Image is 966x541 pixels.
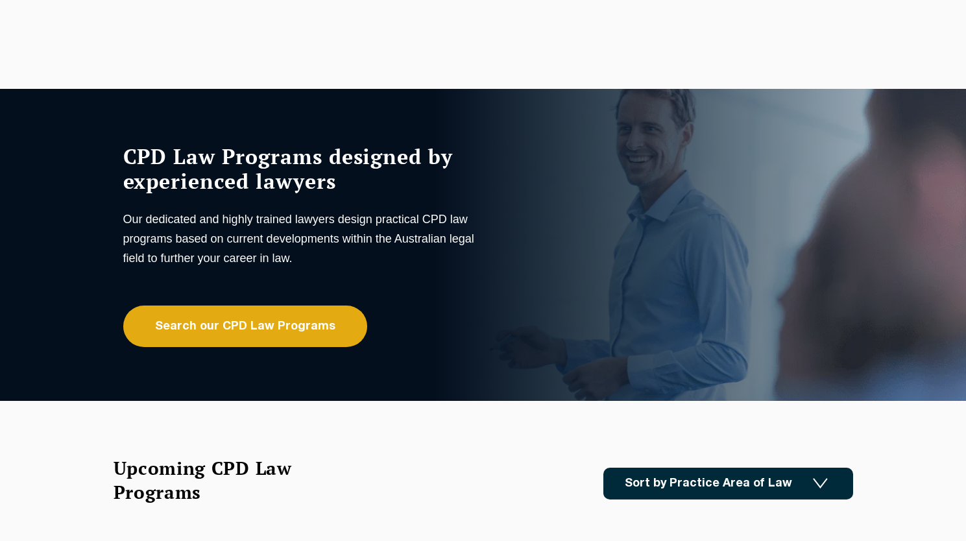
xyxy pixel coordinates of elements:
h1: CPD Law Programs designed by experienced lawyers [123,144,480,193]
h2: Upcoming CPD Law Programs [114,456,324,504]
p: Our dedicated and highly trained lawyers design practical CPD law programs based on current devel... [123,210,480,268]
a: Search our CPD Law Programs [123,306,367,347]
img: Icon [813,478,828,489]
a: Sort by Practice Area of Law [603,468,853,499]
